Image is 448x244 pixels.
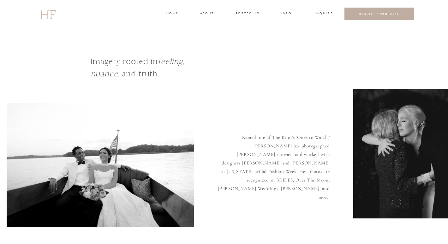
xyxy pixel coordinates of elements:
[40,5,56,23] a: HF
[349,12,409,15] a: REQUEST A PROPOSAL
[55,32,394,51] p: [PERSON_NAME] is a Destination Fine Art Film Wedding Photographer based in the Southeast, serving...
[158,57,183,66] i: feeling
[91,69,118,79] i: nuance
[236,11,260,17] a: portfolio
[91,55,261,93] h1: Imagery rooted in , , and truth.
[166,11,178,17] a: home
[200,11,213,17] a: about
[281,11,293,17] a: INFO
[218,133,330,198] p: Named one of The Knot's 'Ones to Watch,' [PERSON_NAME] has photographed [PERSON_NAME] runways and...
[315,11,332,17] a: INQUIRE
